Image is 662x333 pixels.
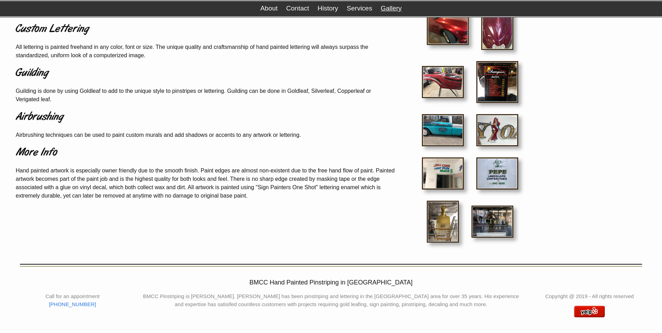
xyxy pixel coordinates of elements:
img: IMG_1071.jpg [427,201,459,243]
a: [PHONE_NUMBER] [49,301,96,307]
p: Airbrushing techniques can be used to paint custom murals and add shadows or accents to any artwo... [16,131,395,139]
a: History [318,5,338,12]
a: Guilding [16,65,395,82]
p: Copyright @ 2019 - All rights reserved [528,293,652,301]
img: IMG_2357.jpg [471,206,513,238]
p: Hand painted artwork is especially owner friendly due to the smooth finish. Paint edges are almos... [16,166,395,200]
img: IMG_2395.jpg [476,157,518,190]
img: IMG_4294.jpg [476,61,518,103]
li: Call for an appointment [10,293,134,301]
a: Gallery [381,5,402,12]
h1: More Info [16,145,395,161]
img: IMG_3465.jpg [422,114,464,146]
a: Services [347,5,372,12]
img: IMG_2550.jpg [476,114,518,146]
p: All lettering is painted freehand in any color, font or size. The unique quality and craftsmanshi... [16,43,395,60]
img: 29383.JPG [481,8,513,50]
p: BMCC Pinstriping is [PERSON_NAME]. [PERSON_NAME] has been pinstriping and lettering in the [GEOGR... [140,293,522,308]
a: Custom Lettering [16,21,395,38]
img: IMG_3795.jpg [422,157,464,190]
img: IMG_1688.JPG [427,13,469,45]
a: Contact [286,5,309,12]
a: Airbrushing [16,109,395,126]
p: Guilding is done by using Goldleaf to add to the unique style to pinstripes or lettering. Guildin... [16,87,395,104]
h2: BMCC Hand Painted Pinstriping in [GEOGRAPHIC_DATA] [10,278,652,287]
a: About [260,5,278,12]
img: BMCC Hand Painted Pinstriping [574,306,605,317]
img: IMG_2632.jpg [422,66,464,98]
